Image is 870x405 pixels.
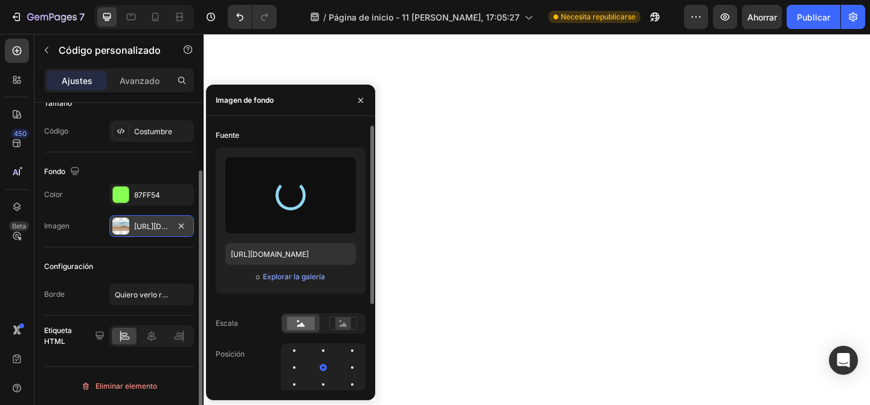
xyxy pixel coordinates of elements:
[44,377,194,396] button: Eliminar elemento
[44,99,72,108] font: Tamaño
[134,127,172,136] font: Costumbre
[79,11,85,23] font: 7
[225,243,356,265] input: https://ejemplo.com/imagen.jpg
[228,5,277,29] div: Deshacer/Rehacer
[120,76,159,86] font: Avanzado
[216,131,239,140] font: Fuente
[44,221,69,230] font: Imagen
[62,76,92,86] font: Ajustes
[747,12,777,22] font: Ahorrar
[44,290,65,299] font: Borde
[44,126,68,135] font: Código
[95,381,157,390] font: Eliminar elemento
[14,129,27,138] font: 450
[216,96,274,105] font: Imagen de fondo
[742,5,782,29] button: Ahorrar
[12,222,26,230] font: Beta
[134,190,160,199] font: 87FF54
[787,5,840,29] button: Publicar
[561,12,636,21] font: Necesita republicarse
[59,44,161,56] font: Código personalizado
[329,12,520,22] font: Página de inicio - 11 [PERSON_NAME], 17:05:27
[829,346,858,375] div: Abrir Intercom Messenger
[216,319,238,328] font: Escala
[44,262,93,271] font: Configuración
[323,12,326,22] font: /
[44,326,72,346] font: Etiqueta HTML
[263,272,325,281] font: Explorar la galería
[5,5,90,29] button: 7
[44,167,65,176] font: Fondo
[59,43,161,57] p: Código personalizado
[262,271,326,283] button: Explorar la galería
[216,349,245,358] font: Posición
[797,12,830,22] font: Publicar
[134,222,212,231] font: [URL][DOMAIN_NAME]
[44,190,63,199] font: Color
[204,34,870,405] iframe: Área de diseño
[256,272,260,281] font: o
